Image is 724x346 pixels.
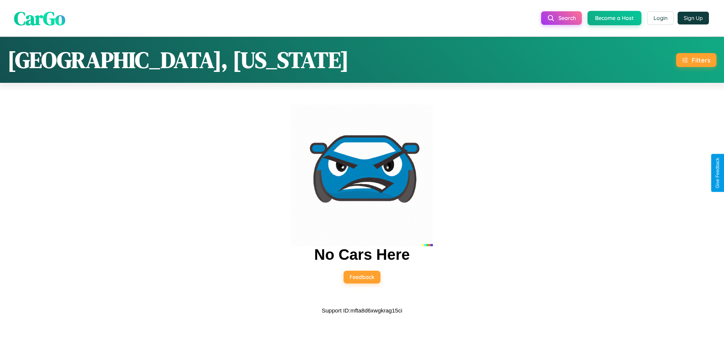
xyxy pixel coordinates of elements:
div: Filters [692,56,710,64]
button: Sign Up [678,12,709,24]
img: car [291,105,433,246]
h1: [GEOGRAPHIC_DATA], [US_STATE] [8,44,349,75]
button: Become a Host [587,11,641,25]
button: Feedback [344,271,380,284]
button: Login [647,11,674,25]
span: CarGo [14,5,65,31]
span: Search [558,15,576,21]
div: Give Feedback [715,158,720,188]
p: Support ID: mfta8d6xwgkrag15ci [322,305,402,316]
h2: No Cars Here [314,246,410,263]
button: Search [541,11,582,25]
button: Filters [676,53,716,67]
